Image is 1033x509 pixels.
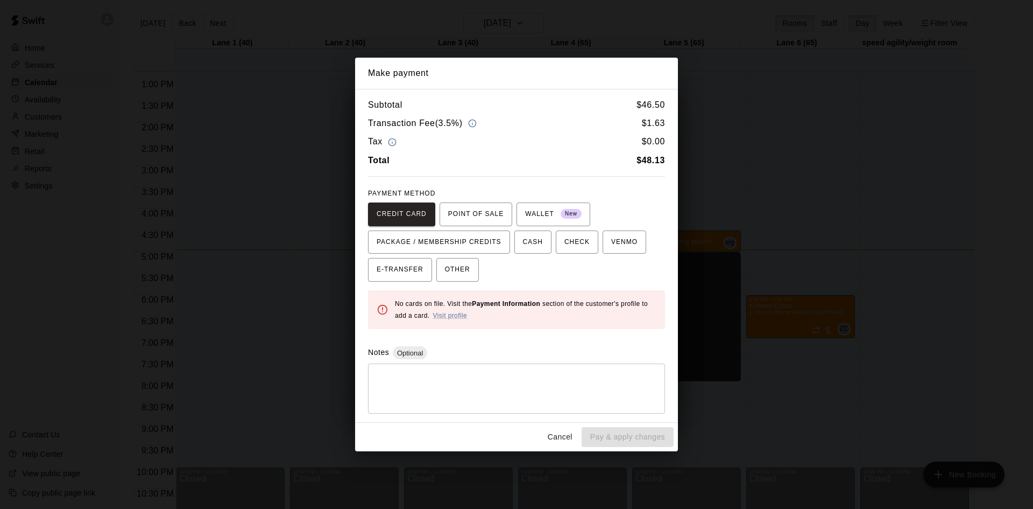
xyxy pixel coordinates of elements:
span: PAYMENT METHOD [368,190,435,197]
button: WALLET New [516,203,590,226]
span: CASH [523,234,543,251]
span: CHECK [564,234,590,251]
button: CREDIT CARD [368,203,435,226]
span: New [561,207,582,221]
button: CASH [514,231,551,254]
h6: $ 1.63 [642,116,665,131]
span: PACKAGE / MEMBERSHIP CREDITS [377,234,501,251]
b: Payment Information [472,300,540,308]
span: POINT OF SALE [448,206,504,223]
b: Total [368,156,390,165]
button: Cancel [543,427,577,447]
span: VENMO [611,234,638,251]
h6: Tax [368,135,399,149]
a: Visit profile [433,312,467,319]
button: OTHER [436,258,479,282]
span: WALLET [525,206,582,223]
h6: Transaction Fee ( 3.5% ) [368,116,479,131]
button: CHECK [556,231,598,254]
button: PACKAGE / MEMBERSHIP CREDITS [368,231,510,254]
label: Notes [368,348,389,357]
span: E-TRANSFER [377,261,423,278]
h6: Subtotal [368,98,402,112]
button: POINT OF SALE [440,203,512,226]
b: $ 48.13 [636,156,665,165]
span: Optional [393,349,427,357]
span: OTHER [445,261,470,278]
button: E-TRANSFER [368,258,432,282]
span: CREDIT CARD [377,206,427,223]
h2: Make payment [355,58,678,89]
button: VENMO [603,231,646,254]
h6: $ 46.50 [636,98,665,112]
span: No cards on file. Visit the section of the customer's profile to add a card. [395,300,648,319]
h6: $ 0.00 [642,135,665,149]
